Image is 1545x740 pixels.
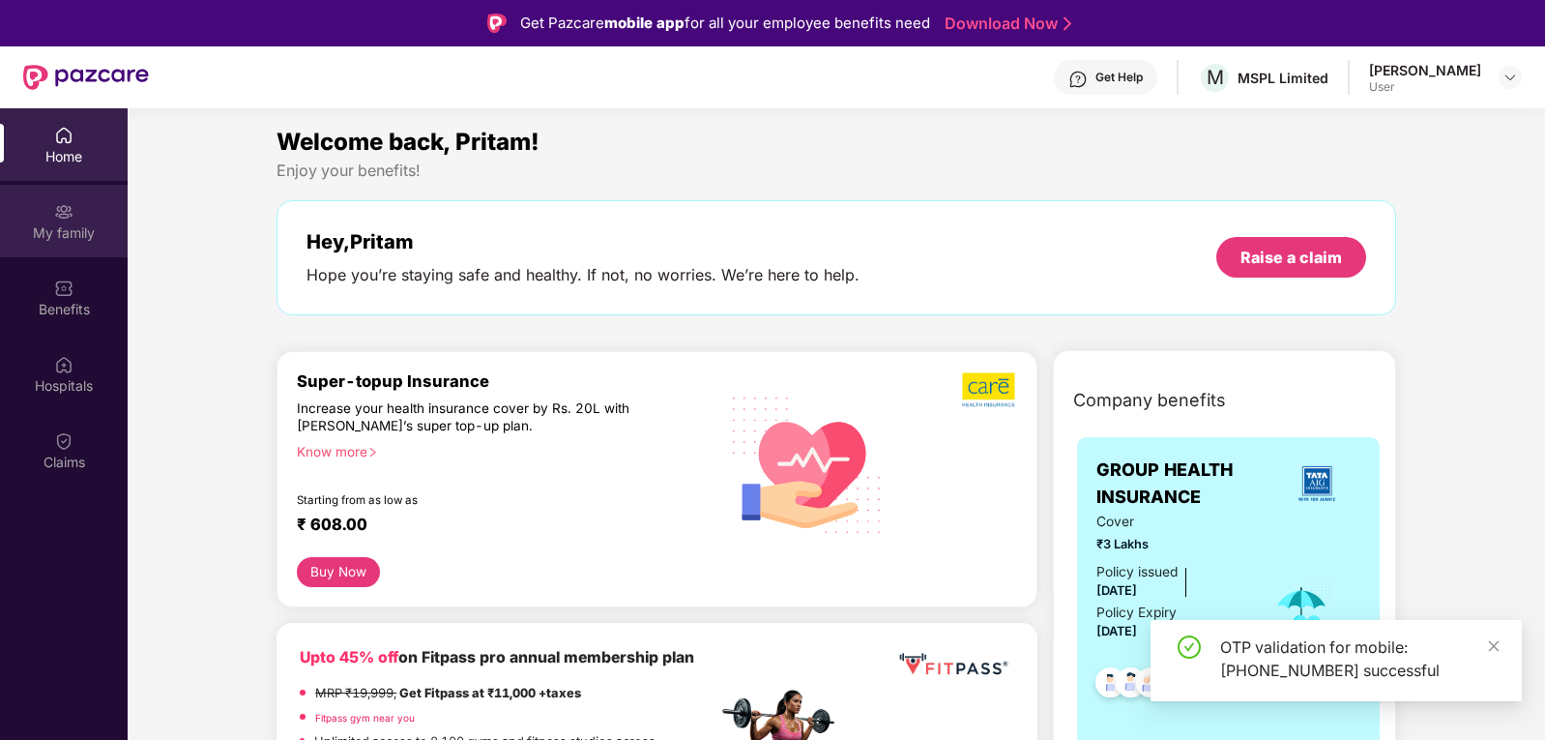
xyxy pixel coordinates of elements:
[717,372,897,555] img: svg+xml;base64,PHN2ZyB4bWxucz0iaHR0cDovL3d3dy53My5vcmcvMjAwMC9zdmciIHhtbG5zOnhsaW5rPSJodHRwOi8vd3...
[1178,636,1201,659] span: check-circle
[1087,662,1134,709] img: svg+xml;base64,PHN2ZyB4bWxucz0iaHR0cDovL3d3dy53My5vcmcvMjAwMC9zdmciIHdpZHRoPSI0OC45NDMiIGhlaWdodD...
[306,265,860,285] div: Hope you’re staying safe and healthy. If not, no worries. We’re here to help.
[1096,562,1178,583] div: Policy issued
[962,371,1017,408] img: b5dec4f62d2307b9de63beb79f102df3.png
[297,371,716,391] div: Super-topup Insurance
[297,400,633,434] div: Increase your health insurance cover by Rs. 20L with [PERSON_NAME]’s super top-up plan.
[300,648,398,666] b: Upto 45% off
[1096,583,1137,598] span: [DATE]
[297,515,697,538] div: ₹ 608.00
[1487,639,1501,653] span: close
[54,202,73,222] img: svg+xml;base64,PHN2ZyB3aWR0aD0iMjAiIGhlaWdodD0iMjAiIHZpZXdCb3g9IjAgMCAyMCAyMCIgZmlsbD0ibm9uZSIgeG...
[1064,14,1071,34] img: Stroke
[300,648,694,666] b: on Fitpass pro annual membership plan
[399,686,581,700] strong: Get Fitpass at ₹11,000 +taxes
[297,557,379,587] button: Buy Now
[1369,79,1481,95] div: User
[1127,662,1175,709] img: svg+xml;base64,PHN2ZyB4bWxucz0iaHR0cDovL3d3dy53My5vcmcvMjAwMC9zdmciIHdpZHRoPSI0OC45NDMiIGhlaWdodD...
[1096,624,1137,638] span: [DATE]
[1238,69,1328,87] div: MSPL Limited
[54,279,73,298] img: svg+xml;base64,PHN2ZyBpZD0iQmVuZWZpdHMiIHhtbG5zPSJodHRwOi8vd3d3LnczLm9yZy8yMDAwL3N2ZyIgd2lkdGg9Ij...
[1207,66,1224,89] span: M
[54,431,73,451] img: svg+xml;base64,PHN2ZyBpZD0iQ2xhaW0iIHhtbG5zPSJodHRwOi8vd3d3LnczLm9yZy8yMDAwL3N2ZyIgd2lkdGg9IjIwIi...
[1291,458,1343,510] img: insurerLogo
[1240,247,1342,268] div: Raise a claim
[1096,603,1177,624] div: Policy Expiry
[945,14,1065,34] a: Download Now
[1502,70,1518,85] img: svg+xml;base64,PHN2ZyBpZD0iRHJvcGRvd24tMzJ4MzIiIHhtbG5zPSJodHRwOi8vd3d3LnczLm9yZy8yMDAwL3N2ZyIgd2...
[1369,61,1481,79] div: [PERSON_NAME]
[520,12,930,35] div: Get Pazcare for all your employee benefits need
[1270,581,1333,645] img: icon
[277,128,539,156] span: Welcome back, Pritam!
[1107,662,1154,709] img: svg+xml;base64,PHN2ZyB4bWxucz0iaHR0cDovL3d3dy53My5vcmcvMjAwMC9zdmciIHdpZHRoPSI0OC45NDMiIGhlaWdodD...
[1096,512,1244,533] span: Cover
[297,443,705,457] div: Know more
[1096,457,1273,512] span: GROUP HEALTH INSURANCE
[315,712,415,724] a: Fitpass gym near you
[23,65,149,90] img: New Pazcare Logo
[1096,535,1244,554] span: ₹3 Lakhs
[1073,387,1226,414] span: Company benefits
[315,686,396,700] del: MRP ₹19,999,
[54,355,73,374] img: svg+xml;base64,PHN2ZyBpZD0iSG9zcGl0YWxzIiB4bWxucz0iaHR0cDovL3d3dy53My5vcmcvMjAwMC9zdmciIHdpZHRoPS...
[1095,70,1143,85] div: Get Help
[487,14,507,33] img: Logo
[895,646,1011,682] img: fppp.png
[1068,70,1088,89] img: svg+xml;base64,PHN2ZyBpZD0iSGVscC0zMngzMiIgeG1sbnM9Imh0dHA6Ly93d3cudzMub3JnLzIwMDAvc3ZnIiB3aWR0aD...
[604,14,685,32] strong: mobile app
[306,230,860,253] div: Hey, Pritam
[297,493,634,507] div: Starting from as low as
[277,161,1395,181] div: Enjoy your benefits!
[54,126,73,145] img: svg+xml;base64,PHN2ZyBpZD0iSG9tZSIgeG1sbnM9Imh0dHA6Ly93d3cudzMub3JnLzIwMDAvc3ZnIiB3aWR0aD0iMjAiIG...
[1220,636,1499,682] div: OTP validation for mobile: [PHONE_NUMBER] successful
[367,447,378,458] span: right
